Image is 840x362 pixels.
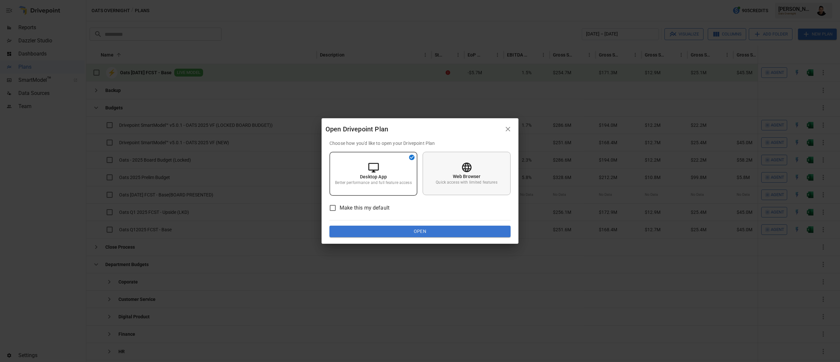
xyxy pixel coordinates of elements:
p: Web Browser [453,173,481,180]
div: Open Drivepoint Plan [325,124,501,134]
span: Make this my default [340,204,389,212]
p: Better performance and full feature access [335,180,411,186]
p: Choose how you'd like to open your Drivepoint Plan [329,140,511,147]
p: Quick access with limited features [436,180,497,185]
button: Open [329,226,511,238]
p: Desktop App [360,173,387,180]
